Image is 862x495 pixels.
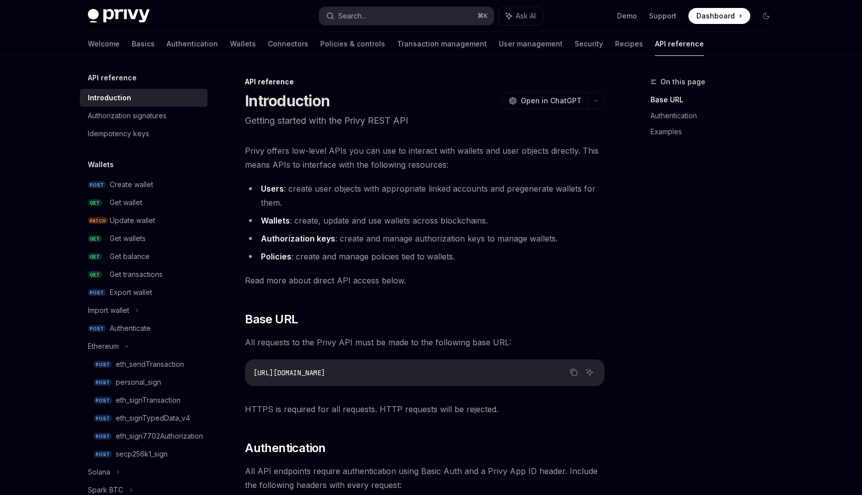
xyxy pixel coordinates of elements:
a: Policies & controls [320,32,385,56]
a: Wallets [230,32,256,56]
a: API reference [655,32,704,56]
strong: Policies [261,251,291,261]
h5: Wallets [88,159,114,171]
strong: Wallets [261,216,290,226]
a: Basics [132,32,155,56]
span: GET [88,271,102,278]
span: ⌘ K [477,12,488,20]
a: POSTeth_sendTransaction [80,355,208,373]
span: All API endpoints require authentication using Basic Auth and a Privy App ID header. Include the ... [245,464,605,492]
a: POSTExport wallet [80,283,208,301]
button: Copy the contents from the code block [567,366,580,379]
a: Dashboard [688,8,750,24]
img: dark logo [88,9,150,23]
div: Introduction [88,92,131,104]
div: eth_signTransaction [116,394,181,406]
div: Create wallet [110,179,153,191]
a: POSTCreate wallet [80,176,208,194]
a: Demo [617,11,637,21]
span: POST [94,415,112,422]
div: eth_sign7702Authorization [116,430,203,442]
a: POSTeth_sign7702Authorization [80,427,208,445]
div: Get balance [110,250,150,262]
a: Authorization signatures [80,107,208,125]
a: Base URL [650,92,782,108]
span: GET [88,253,102,260]
div: Solana [88,466,110,478]
a: PATCHUpdate wallet [80,212,208,230]
div: personal_sign [116,376,161,388]
span: POST [94,433,112,440]
button: Toggle dark mode [758,8,774,24]
span: PATCH [88,217,108,225]
div: Authorization signatures [88,110,167,122]
p: Getting started with the Privy REST API [245,114,605,128]
h1: Introduction [245,92,330,110]
span: POST [88,181,106,189]
div: API reference [245,77,605,87]
a: POSTeth_signTypedData_v4 [80,409,208,427]
span: Read more about direct API access below. [245,273,605,287]
span: POST [94,397,112,404]
div: eth_signTypedData_v4 [116,412,190,424]
div: Export wallet [110,286,152,298]
div: Authenticate [110,322,151,334]
span: Authentication [245,440,326,456]
h5: API reference [88,72,137,84]
a: Welcome [88,32,120,56]
button: Search...⌘K [319,7,494,25]
a: Recipes [615,32,643,56]
div: Update wallet [110,215,155,227]
a: Security [575,32,603,56]
div: Ethereum [88,340,119,352]
div: Get wallets [110,233,146,245]
span: Dashboard [696,11,735,21]
span: [URL][DOMAIN_NAME] [253,368,325,377]
div: Import wallet [88,304,129,316]
a: GETGet transactions [80,265,208,283]
span: GET [88,199,102,207]
a: Introduction [80,89,208,107]
a: POSTpersonal_sign [80,373,208,391]
span: POST [88,325,106,332]
div: Get transactions [110,268,163,280]
button: Ask AI [499,7,543,25]
li: : create, update and use wallets across blockchains. [245,214,605,228]
a: GETGet wallets [80,230,208,247]
button: Ask AI [583,366,596,379]
div: Search... [338,10,366,22]
li: : create user objects with appropriate linked accounts and pregenerate wallets for them. [245,182,605,210]
a: Authentication [167,32,218,56]
span: POST [94,379,112,386]
div: Get wallet [110,197,142,209]
a: Transaction management [397,32,487,56]
span: POST [88,289,106,296]
span: Ask AI [516,11,536,21]
a: Connectors [268,32,308,56]
a: GETGet wallet [80,194,208,212]
div: eth_sendTransaction [116,358,184,370]
a: POSTeth_signTransaction [80,391,208,409]
li: : create and manage policies tied to wallets. [245,249,605,263]
span: On this page [660,76,705,88]
a: Idempotency keys [80,125,208,143]
a: POSTAuthenticate [80,319,208,337]
div: Idempotency keys [88,128,149,140]
span: POST [94,451,112,458]
span: Base URL [245,311,298,327]
span: Open in ChatGPT [521,96,582,106]
a: Authentication [650,108,782,124]
a: User management [499,32,563,56]
span: All requests to the Privy API must be made to the following base URL: [245,335,605,349]
a: POSTsecp256k1_sign [80,445,208,463]
div: secp256k1_sign [116,448,168,460]
span: GET [88,235,102,243]
a: GETGet balance [80,247,208,265]
a: Examples [650,124,782,140]
span: POST [94,361,112,368]
span: Privy offers low-level APIs you can use to interact with wallets and user objects directly. This ... [245,144,605,172]
button: Open in ChatGPT [502,92,588,109]
strong: Users [261,184,284,194]
a: Support [649,11,676,21]
span: HTTPS is required for all requests. HTTP requests will be rejected. [245,402,605,416]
